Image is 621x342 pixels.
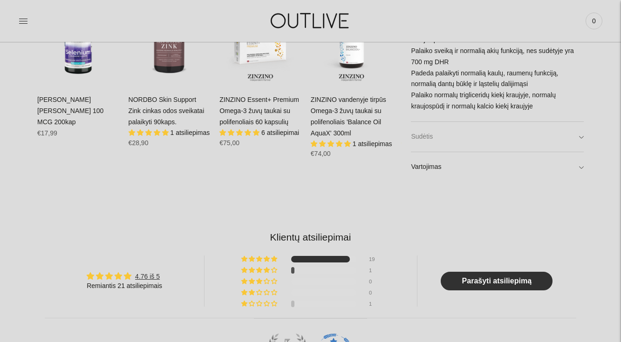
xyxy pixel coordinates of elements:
[411,122,584,152] a: Sudėtis
[241,301,279,307] div: 5% (1) reviews with 1 star rating
[135,273,160,280] a: 4.76 iš 5
[37,4,119,86] a: SWANSON Selenas 100 MCG 200kap
[37,96,103,126] a: [PERSON_NAME] [PERSON_NAME] 100 MCG 200kap
[171,129,210,136] span: 1 atsiliepimas
[87,271,162,282] div: Average rating is 4.76 stars
[441,272,553,290] a: Parašyti atsiliepimą
[37,129,57,137] span: €17,99
[369,256,380,262] div: 19
[241,256,279,262] div: 90% (19) reviews with 5 star rating
[219,96,299,126] a: ZINZINO Essent+ Premium Omega-3 žuvų taukai su polifenoliais 60 kapsulių
[311,140,353,148] span: 5.00 stars
[129,129,171,136] span: 5.00 stars
[411,152,584,182] a: Vartojimas
[311,96,386,137] a: ZINZINO vandenyje tirpūs Omega-3 žuvų taukai su polifenoliais 'Balance Oil AquaX' 300ml
[219,129,261,136] span: 5.00 stars
[129,139,149,147] span: €28,90
[353,140,392,148] span: 1 atsiliepimas
[252,5,369,37] img: OUTLIVE
[586,11,602,31] a: 0
[311,150,331,157] span: €74,00
[129,4,211,86] a: NORDBO Skin Support Zink cinkas odos sveikatai palaikyti 90kaps.
[311,4,393,86] a: ZINZINO vandenyje tirpūs Omega-3 žuvų taukai su polifenoliais 'Balance Oil AquaX' 300ml
[129,96,205,126] a: NORDBO Skin Support Zink cinkas odos sveikatai palaikyti 90kaps.
[261,129,299,136] span: 6 atsiliepimai
[37,4,119,86] img: SWANSON SELENAS
[241,267,279,274] div: 5% (1) reviews with 4 star rating
[87,282,162,291] div: Remiantis 21 atsiliepimais
[369,267,380,274] div: 1
[45,230,576,244] h2: Klientų atsiliepimai
[219,139,239,147] span: €75,00
[369,301,380,307] div: 1
[219,4,301,86] a: ZINZINO Essent+ Premium Omega-3 žuvų taukai su polifenoliais 60 kapsulių
[587,14,601,27] span: 0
